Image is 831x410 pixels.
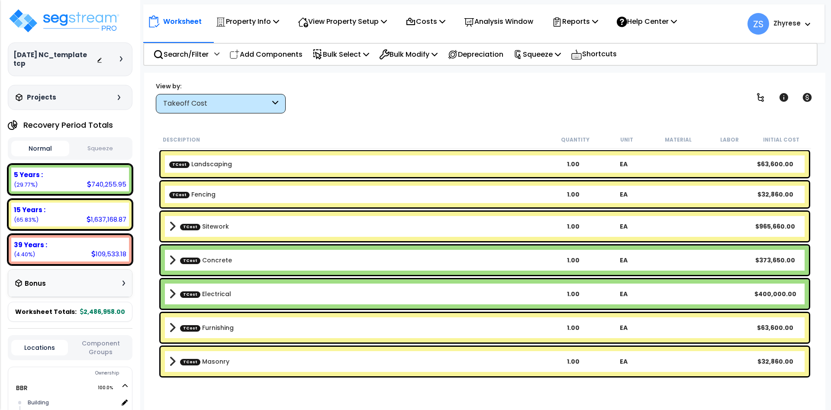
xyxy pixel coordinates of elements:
div: $373,650.00 [750,256,801,265]
h3: Projects [27,93,56,102]
span: ZS [747,13,769,35]
button: Squeeze [71,141,129,156]
p: Add Components [229,48,303,60]
a: BBR 100.0% [16,384,28,392]
p: View Property Setup [298,16,387,27]
b: 39 Years : [14,240,47,249]
h4: Recovery Period Totals [23,121,113,129]
div: EA [599,222,649,231]
button: Locations [11,340,68,355]
p: Costs [406,16,445,27]
div: View by: [156,82,286,90]
p: Bulk Modify [379,48,438,60]
span: 100.0% [98,383,121,393]
b: Zhyrese [773,19,801,28]
small: Labor [720,136,739,143]
p: Property Info [216,16,279,27]
img: logo_pro_r.png [8,8,120,34]
div: Shortcuts [566,44,622,65]
a: Custom Item [169,190,216,199]
div: 1,637,168.87 [87,215,126,224]
b: 15 Years : [14,205,45,214]
small: Material [665,136,692,143]
div: 1.00 [548,357,599,366]
b: 5 Years : [14,170,43,179]
div: 1.00 [548,160,599,168]
a: Custom Item [180,256,232,265]
p: Worksheet [163,16,202,27]
span: Worksheet Totals: [15,307,77,316]
span: TCost [180,223,200,230]
h3: [DATE] NC_template tcp [13,51,97,68]
h3: Bonus [25,280,46,287]
div: Takeoff Cost [163,99,270,109]
div: EA [599,323,649,332]
p: Bulk Select [312,48,369,60]
div: EA [599,256,649,265]
small: 29.765518758258082% [14,181,38,188]
p: Shortcuts [571,48,617,61]
button: Normal [11,141,69,156]
p: Search/Filter [153,48,209,60]
div: $32,860.00 [750,190,801,199]
div: 1.00 [548,290,599,298]
div: $63,600.00 [750,160,801,168]
a: Custom Item [180,357,229,366]
div: 1.00 [548,323,599,332]
p: Depreciation [448,48,503,60]
p: Squeeze [513,48,561,60]
p: Help Center [617,16,677,27]
span: TCost [169,191,190,198]
div: EA [599,290,649,298]
div: Building [26,397,118,408]
div: $400,000.00 [750,290,801,298]
small: Description [163,136,200,143]
div: EA [599,160,649,168]
small: 4.404303570868507% [14,251,35,258]
div: $965,660.00 [750,222,801,231]
small: Quantity [561,136,589,143]
button: Component Groups [72,339,129,357]
div: Ownership [26,368,132,378]
b: 2,486,958.00 [80,307,125,316]
span: TCost [180,257,200,264]
div: $63,600.00 [750,323,801,332]
div: 109,533.18 [91,249,126,258]
a: Custom Item [169,160,232,168]
span: TCost [180,358,200,365]
span: TCost [169,161,190,168]
small: Initial Cost [763,136,799,143]
div: 1.00 [548,190,599,199]
a: Custom Item [180,323,234,332]
a: Custom Item [180,222,229,231]
span: TCost [180,325,200,331]
div: 740,255.95 [87,180,126,189]
p: Reports [552,16,598,27]
div: 1.00 [548,256,599,265]
div: 1.00 [548,222,599,231]
small: 65.83017767087341% [14,216,39,223]
div: EA [599,190,649,199]
a: Custom Item [180,290,231,298]
div: $32,860.00 [750,357,801,366]
p: Analysis Window [464,16,533,27]
span: TCost [180,291,200,297]
div: Add Components [225,44,307,65]
small: Unit [620,136,633,143]
div: Depreciation [443,44,508,65]
div: EA [599,357,649,366]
